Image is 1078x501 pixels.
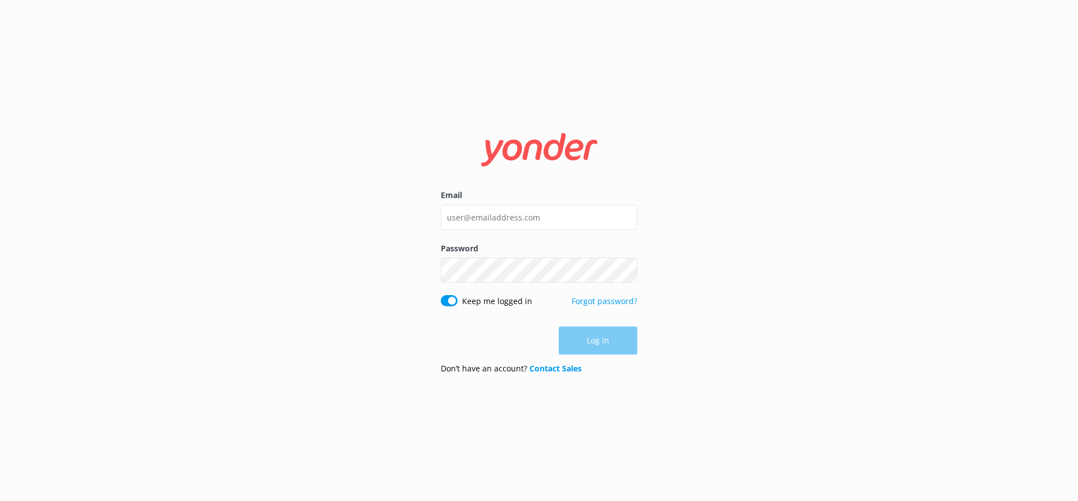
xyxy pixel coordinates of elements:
a: Contact Sales [529,363,582,374]
input: user@emailaddress.com [441,205,637,230]
a: Forgot password? [572,296,637,306]
label: Email [441,189,637,201]
label: Keep me logged in [462,295,532,307]
button: Show password [615,259,637,282]
label: Password [441,242,637,255]
p: Don’t have an account? [441,362,582,375]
